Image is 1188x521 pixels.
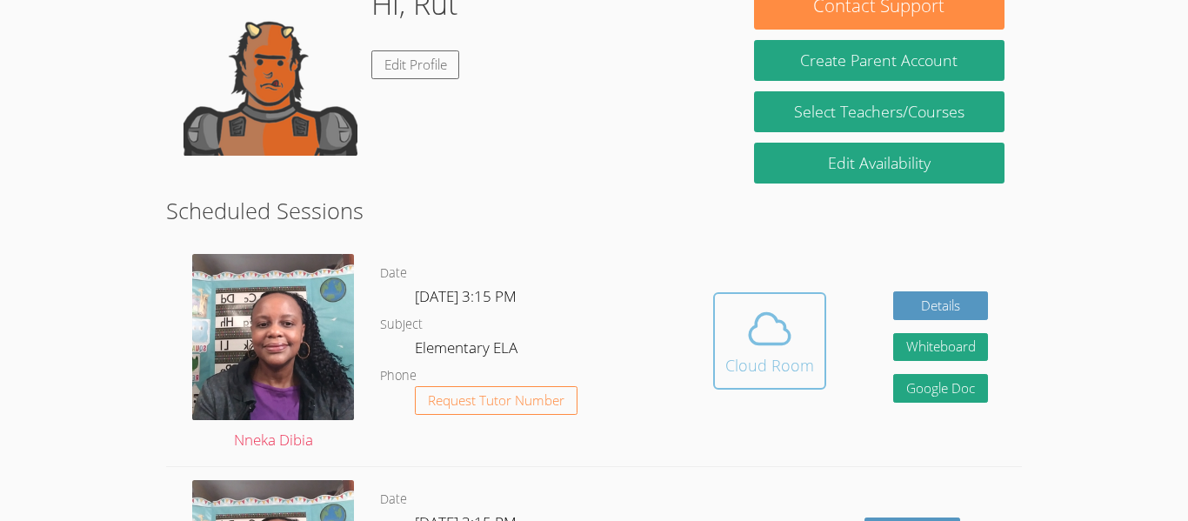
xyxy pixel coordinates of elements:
[713,292,826,390] button: Cloud Room
[415,336,521,365] dd: Elementary ELA
[754,91,1004,132] a: Select Teachers/Courses
[380,263,407,284] dt: Date
[415,386,577,415] button: Request Tutor Number
[428,394,564,407] span: Request Tutor Number
[754,143,1004,184] a: Edit Availability
[725,353,814,377] div: Cloud Room
[380,365,417,387] dt: Phone
[380,314,423,336] dt: Subject
[192,254,354,453] a: Nneka Dibia
[893,291,989,320] a: Details
[192,254,354,420] img: Selfie2.jpg
[380,489,407,511] dt: Date
[893,333,989,362] button: Whiteboard
[371,50,460,79] a: Edit Profile
[893,374,989,403] a: Google Doc
[166,194,1022,227] h2: Scheduled Sessions
[415,286,517,306] span: [DATE] 3:15 PM
[754,40,1004,81] button: Create Parent Account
